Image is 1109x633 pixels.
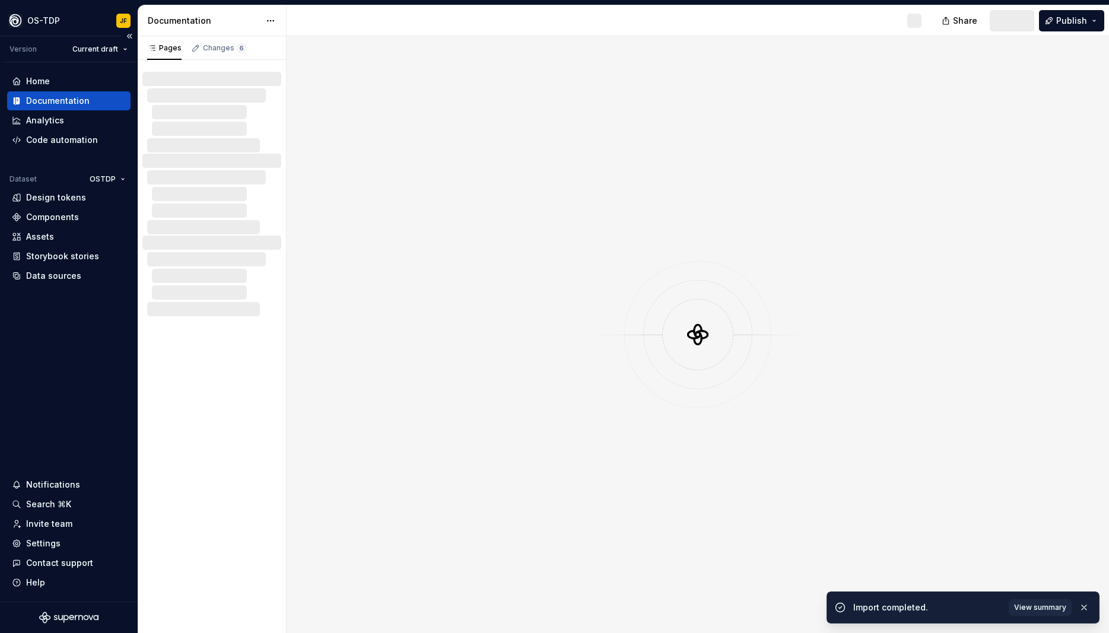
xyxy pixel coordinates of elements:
a: Documentation [7,91,131,110]
div: Search ⌘K [26,498,71,510]
button: Search ⌘K [7,495,131,514]
div: Design tokens [26,192,86,203]
button: Help [7,573,131,592]
button: OSTDP [84,171,131,187]
div: Dataset [9,174,37,184]
span: OSTDP [90,174,116,184]
button: OS-TDPJF [2,8,135,33]
div: Home [26,75,50,87]
div: Changes [203,43,246,53]
div: Data sources [26,270,81,282]
a: Code automation [7,131,131,149]
div: Help [26,577,45,589]
button: View summary [1009,599,1072,616]
div: JF [120,16,127,26]
div: Version [9,44,37,54]
button: Publish [1039,10,1104,31]
div: Components [26,211,79,223]
div: Documentation [148,15,260,27]
div: Settings [26,537,61,549]
div: Notifications [26,479,80,491]
a: Settings [7,534,131,553]
a: Assets [7,227,131,246]
span: Share [953,15,977,27]
a: Analytics [7,111,131,130]
div: Import completed. [853,602,1002,613]
button: Collapse sidebar [121,28,138,44]
div: Pages [147,43,182,53]
a: Storybook stories [7,247,131,266]
span: 6 [237,43,246,53]
div: Contact support [26,557,93,569]
div: Assets [26,231,54,243]
span: Publish [1056,15,1087,27]
button: Share [936,10,985,31]
a: Data sources [7,266,131,285]
a: Design tokens [7,188,131,207]
div: OS-TDP [27,15,60,27]
div: Analytics [26,114,64,126]
button: Notifications [7,475,131,494]
a: Home [7,72,131,91]
button: Contact support [7,554,131,572]
span: View summary [1014,603,1066,612]
svg: Supernova Logo [39,612,98,624]
div: Invite team [26,518,72,530]
div: Storybook stories [26,250,99,262]
div: Code automation [26,134,98,146]
div: Documentation [26,95,90,107]
a: Components [7,208,131,227]
img: 87d06435-c97f-426c-aa5d-5eb8acd3d8b3.png [8,14,23,28]
span: Current draft [72,44,118,54]
button: Current draft [67,41,133,58]
a: Invite team [7,514,131,533]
